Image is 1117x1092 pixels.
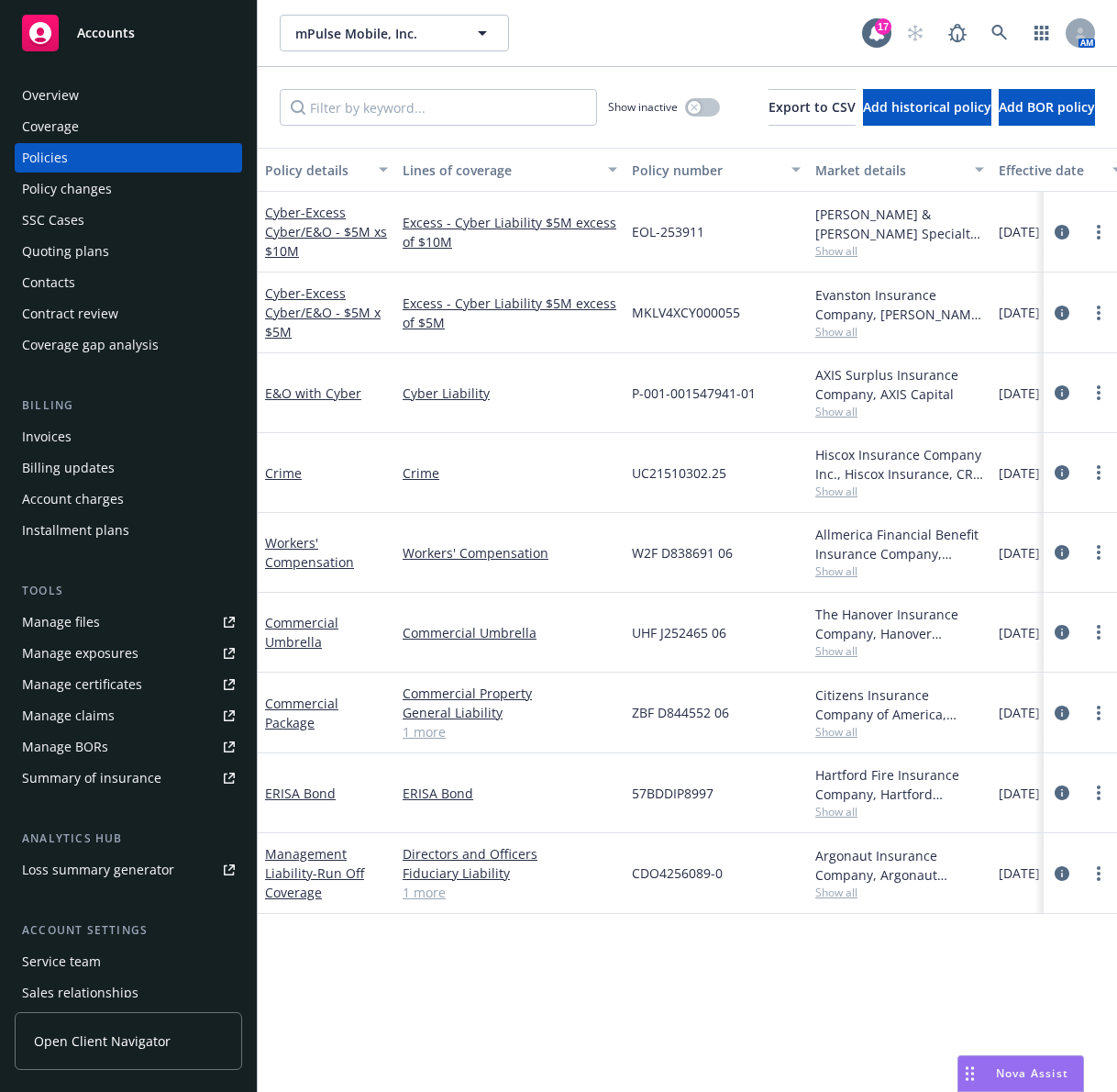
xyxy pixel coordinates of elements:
a: Report a Bug [939,15,976,51]
a: Commercial Umbrella [403,623,617,642]
span: Open Client Navigator [34,1031,171,1051]
button: Policy number [625,148,808,192]
a: Management Liability [265,845,364,901]
div: Policy details [265,161,368,180]
div: Account settings [15,921,242,940]
span: Show inactive [608,99,678,115]
div: Overview [22,81,79,110]
a: Workers' Compensation [403,543,617,563]
a: 1 more [403,883,617,902]
a: Quoting plans [15,237,242,266]
span: Show all [815,404,984,419]
a: Service team [15,947,242,976]
span: - Run Off Coverage [265,864,364,901]
span: W2F D838691 06 [632,543,733,563]
a: Crime [403,463,617,483]
a: Commercial Package [265,695,338,731]
div: Policies [22,143,68,173]
a: Billing updates [15,453,242,483]
a: Manage claims [15,701,242,730]
a: more [1088,702,1110,724]
span: Manage exposures [15,639,242,668]
span: Add BOR policy [999,98,1095,116]
a: Manage files [15,607,242,637]
span: [DATE] [999,303,1040,322]
button: Add BOR policy [999,89,1095,126]
div: The Hanover Insurance Company, Hanover Insurance Group [815,605,984,643]
a: Cyber [265,204,387,260]
a: Commercial Property [403,684,617,703]
div: Invoices [22,422,72,451]
button: Add historical policy [863,89,991,126]
a: more [1088,863,1110,885]
div: Manage certificates [22,670,142,699]
a: Crime [265,464,302,482]
span: Show all [815,724,984,740]
a: Account charges [15,485,242,514]
a: circleInformation [1051,782,1073,804]
div: SSC Cases [22,206,84,235]
div: Manage claims [22,701,115,730]
a: Fiduciary Liability [403,864,617,883]
div: Manage files [22,607,100,637]
a: circleInformation [1051,702,1073,724]
span: [DATE] [999,543,1040,563]
a: more [1088,782,1110,804]
a: Contacts [15,268,242,297]
a: more [1088,541,1110,563]
a: more [1088,382,1110,404]
a: Accounts [15,7,242,59]
span: UC21510302.25 [632,463,726,483]
a: SSC Cases [15,206,242,235]
div: Contract review [22,299,118,329]
a: circleInformation [1051,863,1073,885]
div: Policy number [632,161,780,180]
a: more [1088,621,1110,643]
a: 1 more [403,722,617,741]
a: circleInformation [1051,541,1073,563]
span: Show all [815,243,984,259]
button: Nova Assist [957,1055,1084,1092]
span: Show all [815,643,984,659]
a: Loss summary generator [15,855,242,885]
div: Coverage [22,112,79,141]
a: Manage BORs [15,732,242,762]
div: Analytics hub [15,830,242,848]
div: Market details [815,161,964,180]
span: Export to CSV [769,98,856,116]
div: Service team [22,947,101,976]
a: circleInformation [1051,221,1073,243]
div: Manage BORs [22,732,108,762]
a: circleInformation [1051,382,1073,404]
a: Invoices [15,422,242,451]
div: Sales relationships [22,978,138,1008]
div: Evanston Insurance Company, [PERSON_NAME] Insurance [815,285,984,324]
div: Hiscox Insurance Company Inc., Hiscox Insurance, CRC Group [815,445,984,484]
span: ZBF D844552 06 [632,703,729,722]
div: Policy changes [22,174,112,204]
span: Show all [815,885,984,900]
div: 17 [875,16,891,32]
span: mPulse Mobile, Inc. [295,24,454,43]
a: Switch app [1023,15,1060,51]
span: CDO4256089-0 [632,864,723,883]
a: Directors and Officers [403,844,617,864]
div: Account charges [22,485,124,514]
div: AXIS Surplus Insurance Company, AXIS Capital [815,365,984,404]
a: Installment plans [15,516,242,545]
a: Coverage [15,112,242,141]
span: - Excess Cyber/E&O - $5M xs $10M [265,204,387,260]
span: - Excess Cyber/E&O - $5M x $5M [265,284,381,340]
div: Billing [15,396,242,415]
div: Summary of insurance [22,763,161,793]
div: Quoting plans [22,237,109,266]
a: more [1088,221,1110,243]
a: Workers' Compensation [265,534,354,571]
div: Contacts [22,268,75,297]
span: [DATE] [999,222,1040,241]
span: UHF J252465 06 [632,623,726,642]
div: Drag to move [958,1056,981,1091]
span: 57BDDIP8997 [632,784,713,803]
span: Nova Assist [996,1065,1068,1081]
div: Manage exposures [22,639,138,668]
